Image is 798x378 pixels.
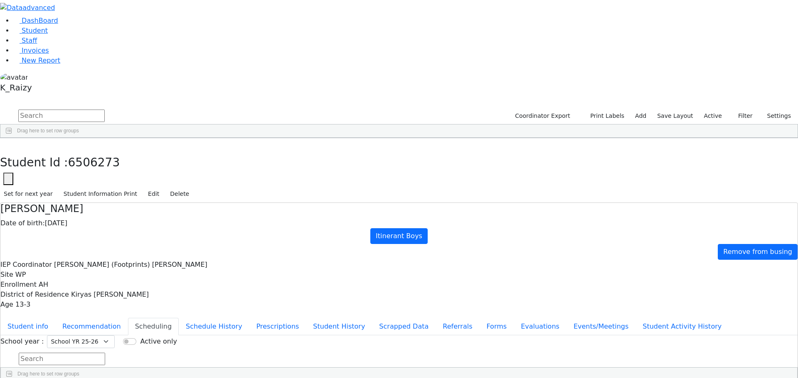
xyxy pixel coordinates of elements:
[581,110,628,122] button: Print Labels
[718,244,798,260] a: Remove from busing
[510,110,574,122] button: Coordinator Export
[15,300,30,308] span: 13-3
[60,188,141,200] button: Student Information Print
[18,110,105,122] input: Search
[631,110,650,122] a: Add
[13,56,60,64] a: New Report
[723,248,792,256] span: Remove from busing
[479,318,514,335] button: Forms
[566,318,635,335] button: Events/Meetings
[13,17,58,24] a: DashBoard
[19,353,105,365] input: Search
[0,270,13,280] label: Site
[0,218,798,228] div: [DATE]
[140,337,177,346] label: Active only
[0,300,13,310] label: Age
[55,318,128,335] button: Recommendation
[17,371,79,377] span: Drag here to set row groups
[0,318,55,335] button: Student info
[22,27,48,34] span: Student
[0,260,52,270] label: IEP Coordinator
[128,318,179,335] button: Scheduling
[700,110,726,122] label: Active
[306,318,372,335] button: Student History
[22,37,37,44] span: Staff
[179,318,249,335] button: Schedule History
[13,27,48,34] a: Student
[22,56,60,64] span: New Report
[166,188,193,200] button: Delete
[15,271,26,278] span: WP
[436,318,479,335] button: Referrals
[0,337,44,346] label: School year :
[22,17,58,24] span: DashBoard
[0,290,69,300] label: District of Residence
[0,218,45,228] label: Date of birth:
[249,318,306,335] button: Prescriptions
[71,290,149,298] span: Kiryas [PERSON_NAME]
[13,46,49,54] a: Invoices
[144,188,163,200] button: Edit
[39,280,48,288] span: AH
[514,318,566,335] button: Evaluations
[13,37,37,44] a: Staff
[68,156,120,169] span: 6506273
[54,261,207,268] span: [PERSON_NAME] (Footprints) [PERSON_NAME]
[22,46,49,54] span: Invoices
[0,280,37,290] label: Enrollment
[756,110,795,122] button: Settings
[727,110,756,122] button: Filter
[372,318,436,335] button: Scrapped Data
[370,228,428,244] a: Itinerant Boys
[635,318,729,335] button: Student Activity History
[0,203,798,215] h4: [PERSON_NAME]
[653,110,697,122] button: Save Layout
[17,128,79,134] span: Drag here to set row groups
